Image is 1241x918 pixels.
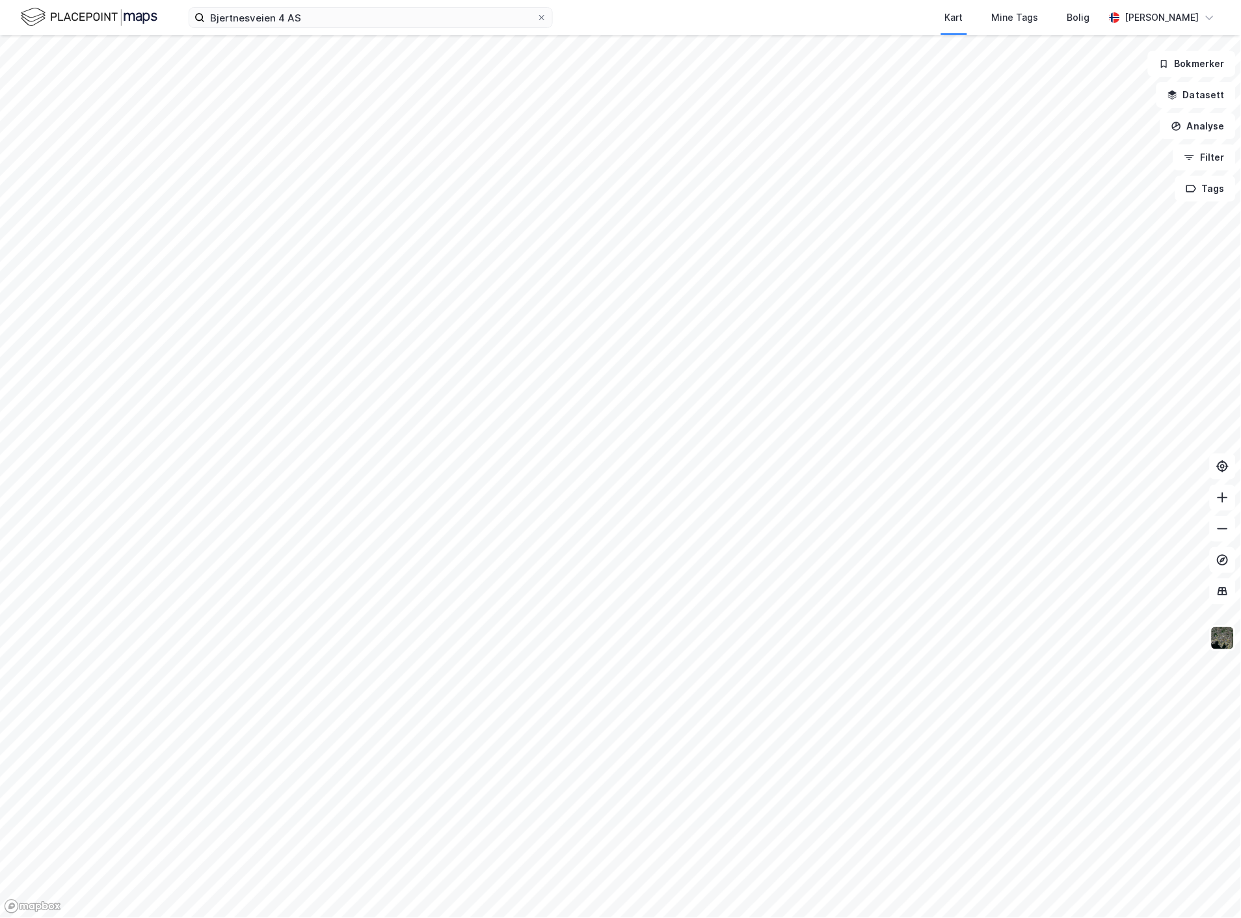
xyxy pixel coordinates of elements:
img: 9k= [1210,626,1235,651]
div: Kontrollprogram for chat [1176,856,1241,918]
button: Analyse [1160,113,1236,139]
button: Datasett [1156,82,1236,108]
img: logo.f888ab2527a4732fd821a326f86c7f29.svg [21,6,157,29]
button: Filter [1173,144,1236,170]
a: Mapbox homepage [4,899,61,914]
button: Bokmerker [1148,51,1236,77]
div: Kart [945,10,963,25]
button: Tags [1175,176,1236,202]
input: Søk på adresse, matrikkel, gårdeiere, leietakere eller personer [205,8,537,27]
iframe: Chat Widget [1176,856,1241,918]
div: Mine Tags [992,10,1039,25]
div: Bolig [1067,10,1090,25]
div: [PERSON_NAME] [1125,10,1199,25]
